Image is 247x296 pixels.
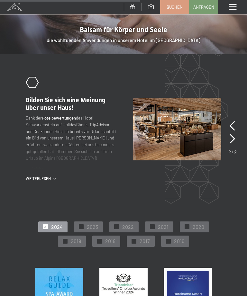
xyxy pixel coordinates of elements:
[158,223,169,230] span: 2021
[228,149,231,155] span: 2
[234,149,237,155] span: 2
[186,225,188,229] span: ✓
[44,225,47,229] span: ✓
[140,238,150,245] span: 2017
[133,98,221,160] img: Unser Hotel im Ahrntal, Urlaubsrefugium für Wellnessfans und Aktive
[87,223,98,230] span: 2023
[167,4,183,10] span: Buchen
[133,239,135,243] span: ✓
[98,239,101,243] span: ✓
[71,238,81,245] span: 2019
[26,96,105,112] span: Bilden Sie sich eine Meinung über unser Haus!
[122,223,134,230] span: 2022
[42,115,76,121] strong: Hotelbewertungen
[80,225,82,229] span: ✓
[51,223,63,230] span: 2024
[64,239,67,243] span: ✓
[167,239,170,243] span: ✓
[193,223,204,230] span: 2020
[26,176,53,181] span: Weiterlesen
[115,225,118,229] span: ✓
[174,238,184,245] span: 2016
[160,0,189,14] a: Buchen
[151,225,153,229] span: ✓
[232,149,233,155] span: /
[193,4,214,10] span: Anfragen
[26,115,117,162] p: Dank der des Hotel Schwarzenstein auf HolidayCheck, TripAdvisor und Co. können Sie sich bereits v...
[105,238,115,245] span: 2018
[189,0,218,14] a: Anfragen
